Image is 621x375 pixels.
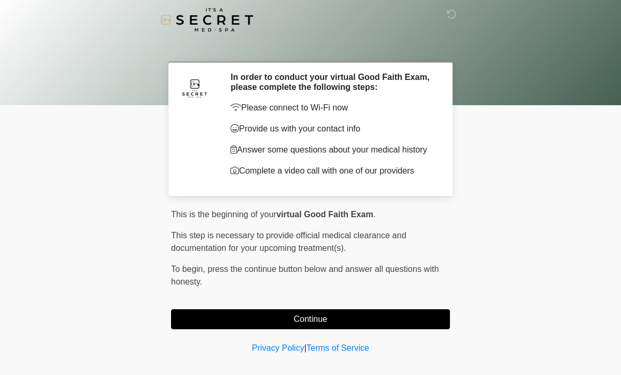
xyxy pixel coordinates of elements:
span: . [373,210,375,219]
a: | [304,343,306,352]
a: Terms of Service [306,343,369,352]
button: Continue [171,309,450,329]
p: Answer some questions about your medical history [231,144,434,156]
p: Please connect to Wi-Fi now [231,102,434,114]
p: Complete a video call with one of our providers [231,165,434,177]
strong: virtual Good Faith Exam [276,210,373,219]
img: Agent Avatar [179,72,211,104]
h1: ‎ ‎ [163,38,458,57]
span: This step is necessary to provide official medical clearance and documentation for your upcoming ... [171,231,406,252]
span: press the continue button below and answer all questions with honesty. [171,265,439,286]
span: To begin, [171,265,207,273]
span: This is the beginning of your [171,210,276,219]
h2: In order to conduct your virtual Good Faith Exam, please complete the following steps: [231,72,434,92]
p: Provide us with your contact info [231,123,434,135]
a: Privacy Policy [252,343,305,352]
img: It's A Secret Med Spa Logo [161,8,253,32]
